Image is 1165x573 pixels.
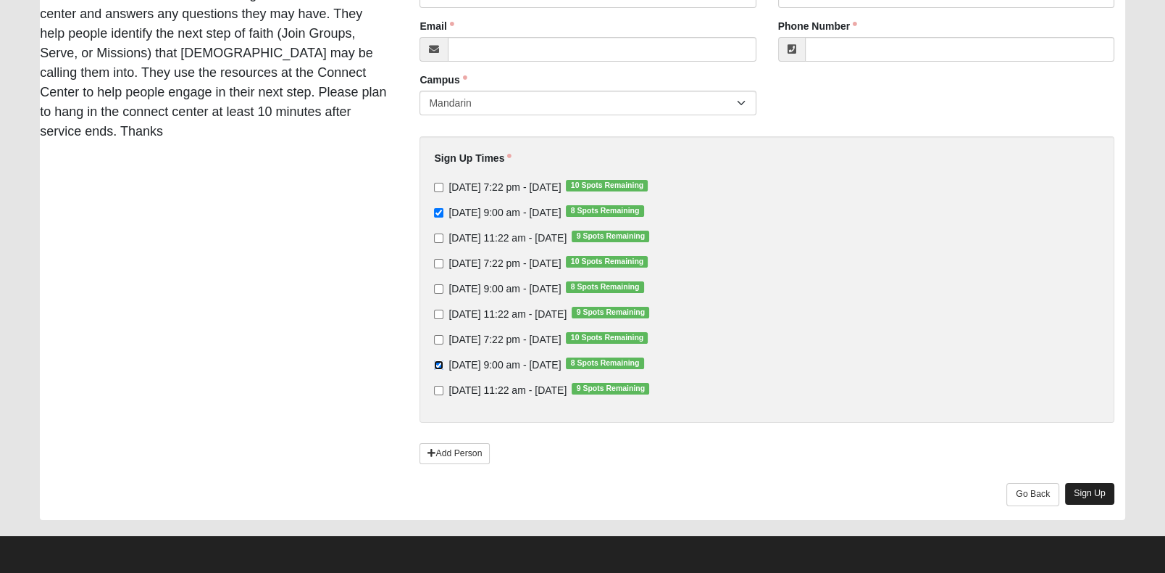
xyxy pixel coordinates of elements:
[572,231,649,242] span: 9 Spots Remaining
[448,283,561,294] span: [DATE] 9:00 am - [DATE]
[448,232,567,244] span: [DATE] 11:22 am - [DATE]
[434,234,443,243] input: [DATE] 11:22 am - [DATE]9 Spots Remaining
[566,281,643,293] span: 8 Spots Remaining
[434,284,443,294] input: [DATE] 9:00 am - [DATE]8 Spots Remaining
[434,360,443,370] input: [DATE] 9:00 am - [DATE]8 Spots Remaining
[419,19,454,33] label: Email
[566,332,648,344] span: 10 Spots Remaining
[572,307,649,318] span: 9 Spots Remaining
[434,310,443,319] input: [DATE] 11:22 am - [DATE]9 Spots Remaining
[448,334,561,345] span: [DATE] 7:22 pm - [DATE]
[434,208,443,218] input: [DATE] 9:00 am - [DATE]8 Spots Remaining
[434,183,443,192] input: [DATE] 7:22 pm - [DATE]10 Spots Remaining
[448,257,561,269] span: [DATE] 7:22 pm - [DATE]
[566,256,648,268] span: 10 Spots Remaining
[448,181,561,193] span: [DATE] 7:22 pm - [DATE]
[448,207,561,218] span: [DATE] 9:00 am - [DATE]
[778,19,858,33] label: Phone Number
[448,308,567,320] span: [DATE] 11:22 am - [DATE]
[419,443,490,464] a: Add Person
[448,384,567,396] span: [DATE] 11:22 am - [DATE]
[566,180,648,191] span: 10 Spots Remaining
[572,383,649,395] span: 9 Spots Remaining
[1006,483,1059,506] a: Go Back
[434,151,511,165] label: Sign Up Times
[566,358,643,369] span: 8 Spots Remaining
[419,73,467,87] label: Campus
[448,359,561,371] span: [DATE] 9:00 am - [DATE]
[1065,483,1114,504] a: Sign Up
[566,205,643,217] span: 8 Spots Remaining
[434,259,443,268] input: [DATE] 7:22 pm - [DATE]10 Spots Remaining
[434,335,443,345] input: [DATE] 7:22 pm - [DATE]10 Spots Remaining
[434,386,443,395] input: [DATE] 11:22 am - [DATE]9 Spots Remaining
